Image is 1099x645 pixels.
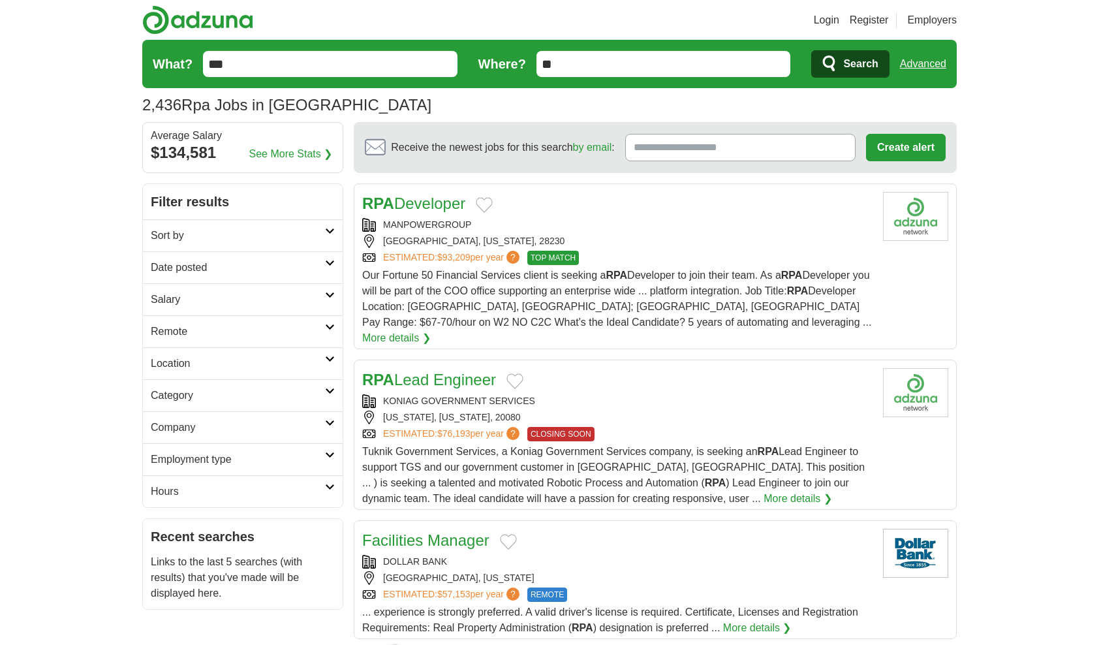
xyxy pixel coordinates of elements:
[362,195,394,212] strong: RPA
[758,446,779,457] strong: RPA
[151,260,325,275] h2: Date posted
[362,446,865,504] span: Tuknik Government Services, a Koniag Government Services company, is seeking an Lead Engineer to ...
[362,270,871,328] span: Our Fortune 50 Financial Services client is seeking a Developer to join their team. As a Develope...
[437,252,471,262] span: $93,209
[883,368,948,417] img: Company logo
[143,443,343,475] a: Employment type
[151,388,325,403] h2: Category
[383,588,522,602] a: ESTIMATED:$57,153per year?
[143,475,343,507] a: Hours
[811,50,889,78] button: Search
[143,347,343,379] a: Location
[362,218,873,232] div: MANPOWERGROUP
[866,134,946,161] button: Create alert
[362,234,873,248] div: [GEOGRAPHIC_DATA], [US_STATE], 28230
[391,140,614,155] span: Receive the newest jobs for this search :
[787,285,809,296] strong: RPA
[143,379,343,411] a: Category
[383,251,522,265] a: ESTIMATED:$93,209per year?
[151,452,325,467] h2: Employment type
[151,131,335,141] div: Average Salary
[151,554,335,601] p: Links to the last 5 searches (with results) that you've made will be displayed here.
[506,427,519,440] span: ?
[527,251,579,265] span: TOP MATCH
[383,556,447,567] a: DOLLAR BANK
[705,477,726,488] strong: RPA
[151,484,325,499] h2: Hours
[151,141,335,165] div: $134,581
[606,270,628,281] strong: RPA
[814,12,839,28] a: Login
[506,373,523,389] button: Add to favorite jobs
[362,394,873,408] div: KONIAG GOVERNMENT SERVICES
[362,531,489,549] a: Facilities Manager
[249,146,333,162] a: See More Stats ❯
[153,54,193,74] label: What?
[362,371,394,388] strong: RPA
[383,427,522,441] a: ESTIMATED:$76,193per year?
[143,411,343,443] a: Company
[900,51,946,77] a: Advanced
[907,12,957,28] a: Employers
[362,330,431,346] a: More details ❯
[843,51,878,77] span: Search
[142,93,181,117] span: 2,436
[506,251,519,264] span: ?
[143,219,343,251] a: Sort by
[573,142,612,153] a: by email
[781,270,803,281] strong: RPA
[572,622,593,633] strong: RPA
[437,589,471,599] span: $57,153
[151,324,325,339] h2: Remote
[143,283,343,315] a: Salary
[476,197,493,213] button: Add to favorite jobs
[506,588,519,601] span: ?
[527,427,595,441] span: CLOSING SOON
[143,315,343,347] a: Remote
[500,534,517,550] button: Add to favorite jobs
[142,96,431,114] h1: Rpa Jobs in [GEOGRAPHIC_DATA]
[151,228,325,244] h2: Sort by
[151,420,325,435] h2: Company
[143,251,343,283] a: Date posted
[362,371,496,388] a: RPALead Engineer
[362,195,465,212] a: RPADeveloper
[151,292,325,307] h2: Salary
[151,356,325,371] h2: Location
[850,12,889,28] a: Register
[437,428,471,439] span: $76,193
[151,527,335,546] h2: Recent searches
[883,192,948,241] img: Company logo
[478,54,526,74] label: Where?
[142,5,253,35] img: Adzuna logo
[723,620,792,636] a: More details ❯
[362,411,873,424] div: [US_STATE], [US_STATE], 20080
[883,529,948,578] img: Dollar Bank logo
[764,491,832,507] a: More details ❯
[143,184,343,219] h2: Filter results
[362,571,873,585] div: [GEOGRAPHIC_DATA], [US_STATE]
[527,588,567,602] span: REMOTE
[362,606,858,633] span: ... experience is strongly preferred. A valid driver's license is required. Certificate, Licenses...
